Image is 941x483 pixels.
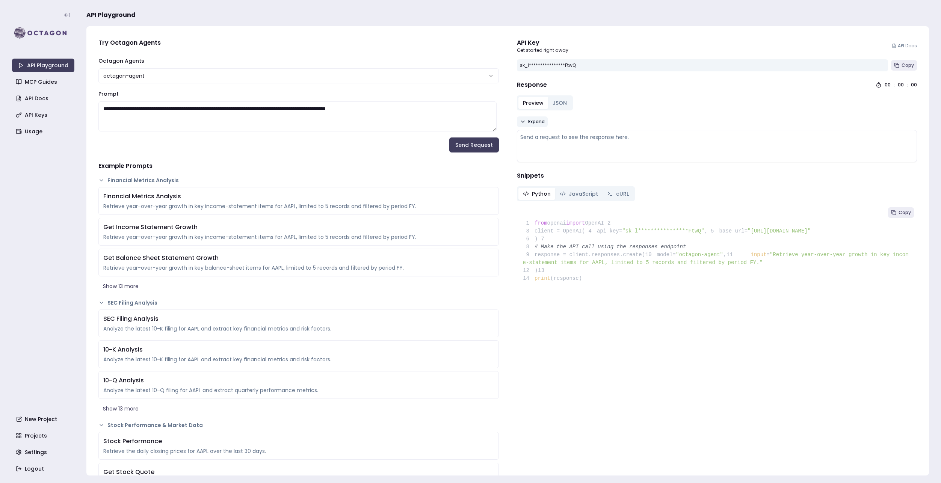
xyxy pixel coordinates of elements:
[723,252,726,258] span: ,
[523,227,535,235] span: 3
[523,252,645,258] span: response = client.responses.create(
[98,299,499,306] button: SEC Filing Analysis
[517,171,917,180] h4: Snippets
[726,251,738,259] span: 11
[550,275,582,281] span: (response)
[528,119,545,125] span: Expand
[566,220,585,226] span: import
[103,314,494,323] div: SEC Filing Analysis
[523,243,535,251] span: 8
[767,252,770,258] span: =
[523,228,585,234] span: client = OpenAI(
[13,75,75,89] a: MCP Guides
[98,57,144,65] label: Octagon Agents
[103,468,494,477] div: Get Stock Quote
[748,228,811,234] span: "[URL][DOMAIN_NAME]"
[517,38,568,47] div: API Key
[523,236,538,242] span: )
[902,62,914,68] span: Copy
[103,192,494,201] div: Financial Metrics Analysis
[523,267,538,273] span: )
[535,275,550,281] span: print
[704,228,707,234] span: ,
[517,47,568,53] p: Get started right away
[13,412,75,426] a: New Project
[645,251,657,259] span: 10
[888,207,914,218] button: Copy
[103,437,494,446] div: Stock Performance
[13,108,75,122] a: API Keys
[13,429,75,442] a: Projects
[13,92,75,105] a: API Docs
[98,177,499,184] button: Financial Metrics Analysis
[907,82,908,88] div: :
[751,252,767,258] span: input
[894,82,895,88] div: :
[103,356,494,363] div: Analyze the latest 10-K filing for AAPL and extract key financial metrics and risk factors.
[103,325,494,332] div: Analyze the latest 10-K filing for AAPL and extract key financial metrics and risk factors.
[98,421,499,429] button: Stock Performance & Market Data
[98,402,499,415] button: Show 13 more
[103,345,494,354] div: 10-K Analysis
[103,376,494,385] div: 10-Q Analysis
[12,59,74,72] a: API Playground
[523,267,535,275] span: 12
[98,279,499,293] button: Show 13 more
[518,97,548,109] button: Preview
[532,190,551,198] span: Python
[103,264,494,272] div: Retrieve year-over-year growth in key balance-sheet items for AAPL, limited to 5 records and filt...
[891,60,917,71] button: Copy
[13,445,75,459] a: Settings
[911,82,917,88] div: 00
[657,252,676,258] span: model=
[707,227,719,235] span: 5
[676,252,723,258] span: "octagon-agent"
[548,97,571,109] button: JSON
[449,137,499,152] button: Send Request
[538,235,550,243] span: 7
[103,386,494,394] div: Analyze the latest 10-Q filing for AAPL and extract quarterly performance metrics.
[98,162,499,171] h4: Example Prompts
[103,254,494,263] div: Get Balance Sheet Statement Growth
[12,26,74,41] img: logo-rect-yK7x_WSZ.svg
[523,219,535,227] span: 1
[585,227,597,235] span: 4
[547,220,566,226] span: openai
[597,228,622,234] span: api_key=
[892,43,917,49] a: API Docs
[103,223,494,232] div: Get Income Statement Growth
[103,447,494,455] div: Retrieve the daily closing prices for AAPL over the last 30 days.
[520,133,914,141] div: Send a request to see the response here.
[616,190,629,198] span: cURL
[569,190,598,198] span: JavaScript
[523,251,535,259] span: 9
[103,202,494,210] div: Retrieve year-over-year growth in key income-statement items for AAPL, limited to 5 records and f...
[535,220,547,226] span: from
[517,116,548,127] button: Expand
[13,462,75,475] a: Logout
[535,244,686,250] span: # Make the API call using the responses endpoint
[604,219,616,227] span: 2
[86,11,136,20] span: API Playground
[13,125,75,138] a: Usage
[98,38,499,47] h4: Try Octagon Agents
[517,80,547,89] h4: Response
[898,82,904,88] div: 00
[98,90,119,98] label: Prompt
[523,235,535,243] span: 6
[103,233,494,241] div: Retrieve year-over-year growth in key income-statement items for AAPL, limited to 5 records and f...
[538,267,550,275] span: 13
[585,220,604,226] span: OpenAI
[523,275,535,282] span: 14
[719,228,748,234] span: base_url=
[899,210,911,216] span: Copy
[885,82,891,88] div: 00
